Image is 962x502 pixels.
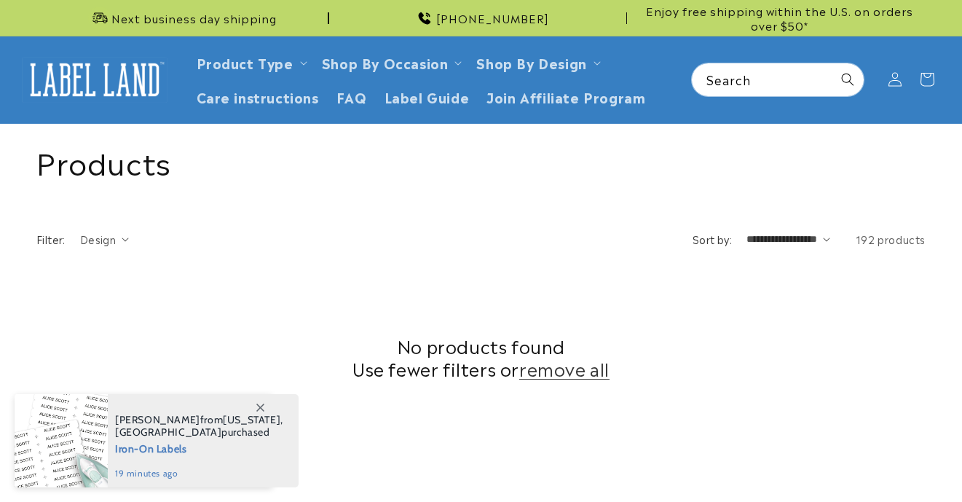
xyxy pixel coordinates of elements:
[80,232,129,247] summary: Design (0 selected)
[197,88,319,105] span: Care instructions
[376,79,478,114] a: Label Guide
[328,79,376,114] a: FAQ
[115,414,283,439] span: from , purchased
[115,413,200,426] span: [PERSON_NAME]
[856,232,926,246] span: 192 products
[633,4,926,32] span: Enjoy free shipping within the U.S. on orders over $50*
[223,413,280,426] span: [US_STATE]
[197,52,293,72] a: Product Type
[111,11,277,26] span: Next business day shipping
[36,142,926,180] h1: Products
[188,79,328,114] a: Care instructions
[22,57,167,102] img: Label Land
[322,54,449,71] span: Shop By Occasion
[478,79,654,114] a: Join Affiliate Program
[36,232,66,247] h2: Filter:
[436,11,549,26] span: [PHONE_NUMBER]
[476,52,586,72] a: Shop By Design
[115,425,221,439] span: [GEOGRAPHIC_DATA]
[486,88,645,105] span: Join Affiliate Program
[519,357,610,380] a: remove all
[385,88,470,105] span: Label Guide
[832,63,864,95] button: Search
[36,334,926,380] h2: No products found Use fewer filters or
[80,232,116,246] span: Design
[468,45,606,79] summary: Shop By Design
[188,45,313,79] summary: Product Type
[336,88,367,105] span: FAQ
[17,52,173,108] a: Label Land
[313,45,468,79] summary: Shop By Occasion
[693,232,732,246] label: Sort by:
